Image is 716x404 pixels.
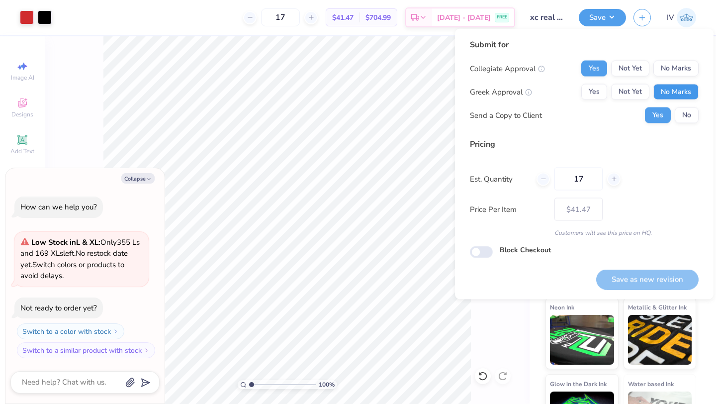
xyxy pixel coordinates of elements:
span: $704.99 [365,12,391,23]
div: Collegiate Approval [470,63,545,74]
button: No [675,107,699,123]
span: Water based Ink [628,379,674,389]
span: Glow in the Dark Ink [550,379,607,389]
span: FREE [497,14,507,21]
span: Only 355 Ls and 169 XLs left. Switch colors or products to avoid delays. [20,237,140,281]
strong: Low Stock in L & XL : [31,237,100,247]
input: – – [261,8,300,26]
div: Customers will see this price on HQ. [470,228,699,237]
div: Send a Copy to Client [470,109,542,121]
button: Yes [581,61,607,77]
button: Switch to a color with stock [17,323,124,339]
img: Neon Ink [550,315,614,365]
div: Greek Approval [470,86,532,98]
button: No Marks [653,61,699,77]
div: How can we help you? [20,202,97,212]
span: $41.47 [332,12,354,23]
div: Pricing [470,138,699,150]
label: Est. Quantity [470,173,529,185]
label: Block Checkout [500,245,551,255]
button: Switch to a similar product with stock [17,342,155,358]
img: Switch to a color with stock [113,328,119,334]
div: Not ready to order yet? [20,303,97,313]
label: Price Per Item [470,203,547,215]
button: Yes [581,84,607,100]
span: 100 % [319,380,335,389]
span: Add Text [10,147,34,155]
span: [DATE] - [DATE] [437,12,491,23]
input: – – [554,168,603,191]
span: Designs [11,110,33,118]
img: Switch to a similar product with stock [144,347,150,353]
span: Neon Ink [550,302,574,312]
button: Collapse [121,173,155,184]
button: Save [579,9,626,26]
button: Yes [645,107,671,123]
span: IV [667,12,674,23]
input: Untitled Design [523,7,571,27]
button: No Marks [653,84,699,100]
div: Submit for [470,39,699,51]
span: Metallic & Glitter Ink [628,302,687,312]
img: Isha Veturkar [677,8,696,27]
img: Metallic & Glitter Ink [628,315,692,365]
button: Not Yet [611,84,649,100]
button: Not Yet [611,61,649,77]
a: IV [667,8,696,27]
span: Image AI [11,74,34,82]
span: No restock date yet. [20,248,128,270]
